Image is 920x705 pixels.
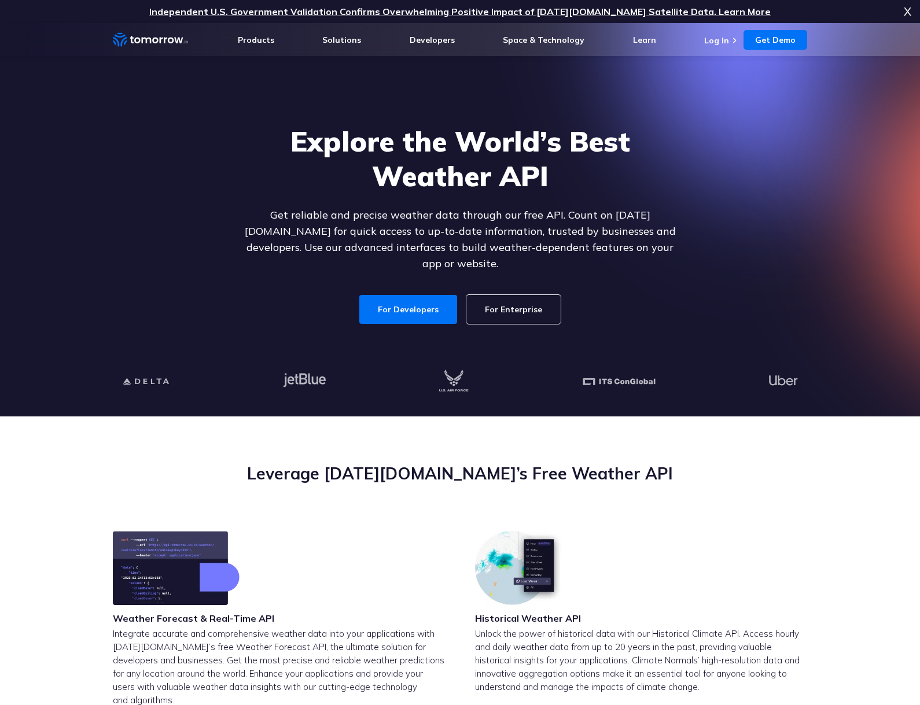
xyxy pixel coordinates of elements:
[633,35,656,45] a: Learn
[466,295,561,324] a: For Enterprise
[359,295,457,324] a: For Developers
[475,627,807,693] p: Unlock the power of historical data with our Historical Climate API. Access hourly and daily weat...
[744,30,807,50] a: Get Demo
[113,463,807,485] h2: Leverage [DATE][DOMAIN_NAME]’s Free Weather API
[475,612,581,625] h3: Historical Weather API
[503,35,584,45] a: Space & Technology
[704,35,729,46] a: Log In
[322,35,361,45] a: Solutions
[113,612,274,625] h3: Weather Forecast & Real-Time API
[237,124,683,193] h1: Explore the World’s Best Weather API
[410,35,455,45] a: Developers
[113,31,188,49] a: Home link
[238,35,274,45] a: Products
[149,6,771,17] a: Independent U.S. Government Validation Confirms Overwhelming Positive Impact of [DATE][DOMAIN_NAM...
[237,207,683,272] p: Get reliable and precise weather data through our free API. Count on [DATE][DOMAIN_NAME] for quic...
